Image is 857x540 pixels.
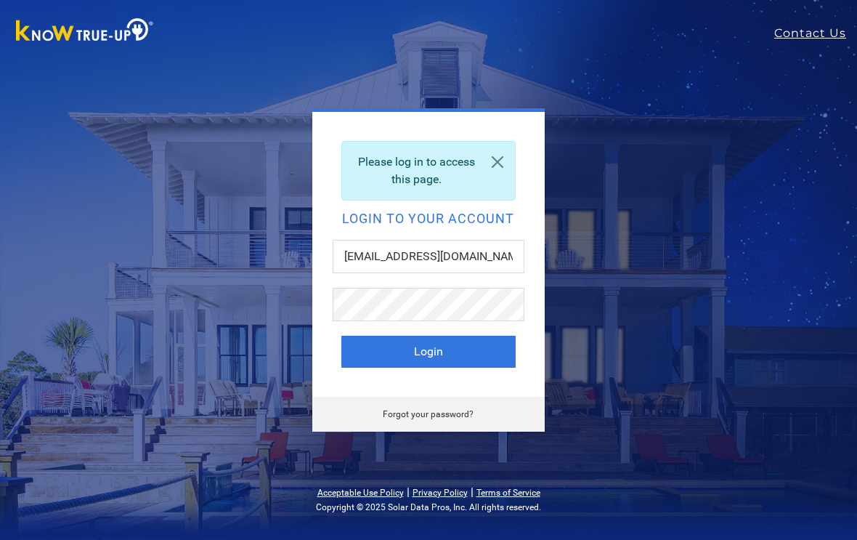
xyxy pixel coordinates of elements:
span: | [407,485,410,499]
a: Contact Us [774,25,857,42]
input: Email [333,240,524,273]
a: Close [480,142,515,182]
a: Privacy Policy [413,488,468,498]
button: Login [341,336,516,368]
span: | [471,485,474,499]
div: Please log in to access this page. [341,141,516,201]
h2: Login to your account [341,212,516,225]
img: Know True-Up [9,15,161,48]
a: Forgot your password? [383,409,474,419]
a: Acceptable Use Policy [317,488,404,498]
a: Terms of Service [476,488,540,498]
